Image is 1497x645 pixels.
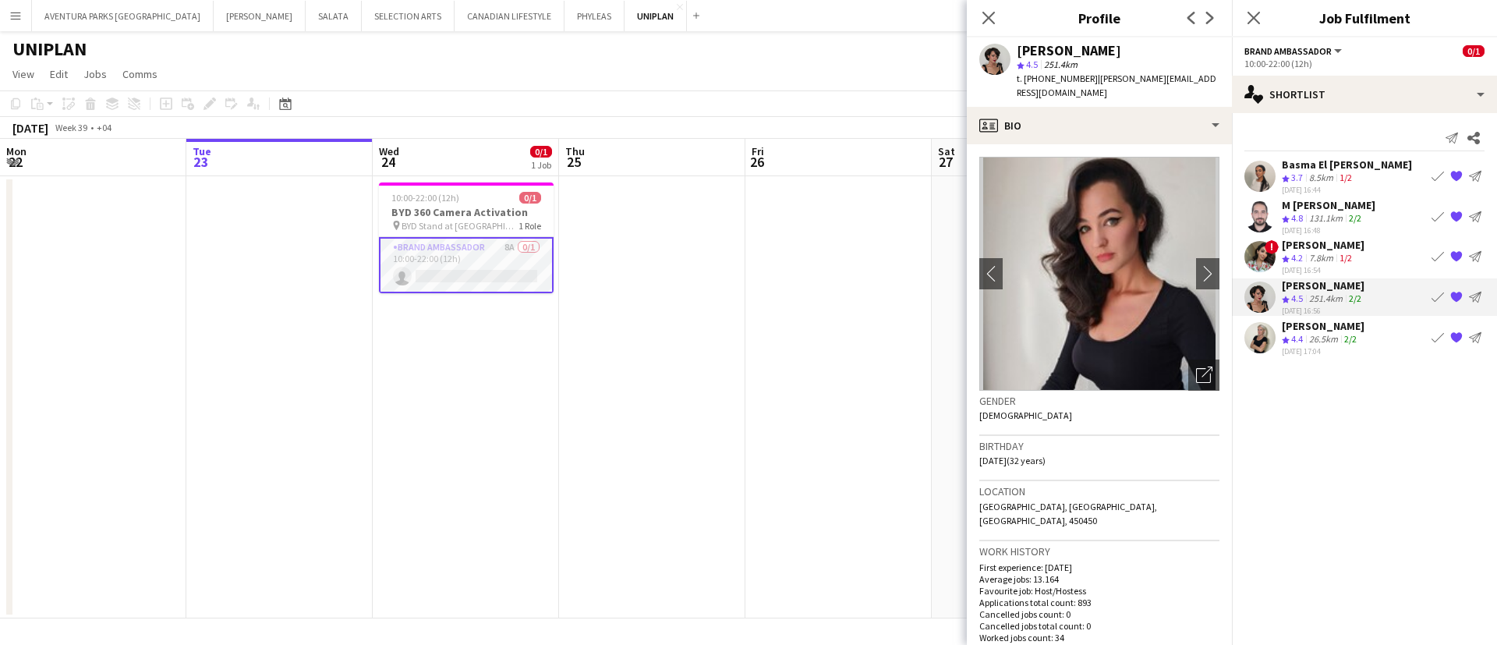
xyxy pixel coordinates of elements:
app-skills-label: 2/2 [1349,212,1361,224]
span: 4.4 [1291,333,1303,345]
app-card-role: Brand Ambassador8A0/110:00-22:00 (12h) [379,237,554,293]
span: 4.5 [1291,292,1303,304]
p: Applications total count: 893 [979,597,1219,608]
button: AVENTURA PARKS [GEOGRAPHIC_DATA] [32,1,214,31]
div: [PERSON_NAME] [1282,319,1364,333]
div: [DATE] 16:44 [1282,185,1412,195]
span: Brand Ambassador [1244,45,1332,57]
p: Favourite job: Host/Hostess [979,585,1219,597]
h3: Birthday [979,439,1219,453]
span: 22 [4,153,27,171]
button: CANADIAN LIFESTYLE [455,1,564,31]
div: [DATE] 16:54 [1282,265,1364,275]
p: First experience: [DATE] [979,562,1219,573]
img: Crew avatar or photo [979,157,1219,391]
h3: Job Fulfilment [1232,8,1497,28]
div: 7.8km [1306,252,1336,265]
button: SELECTION ARTS [362,1,455,31]
h3: Location [979,484,1219,498]
button: SALATA [306,1,362,31]
div: M [PERSON_NAME] [1282,198,1375,212]
span: ! [1265,240,1279,254]
div: [DATE] 16:56 [1282,306,1364,316]
a: Comms [116,64,164,84]
span: Jobs [83,67,107,81]
app-skills-label: 2/2 [1349,292,1361,304]
span: 4.2 [1291,252,1303,264]
div: [PERSON_NAME] [1282,278,1364,292]
div: [PERSON_NAME] [1017,44,1121,58]
h3: Profile [967,8,1232,28]
app-skills-label: 2/2 [1344,333,1357,345]
div: +04 [97,122,111,133]
h3: BYD 360 Camera Activation [379,205,554,219]
div: Bio [967,107,1232,144]
span: View [12,67,34,81]
span: 25 [563,153,585,171]
span: Tue [193,144,211,158]
button: [PERSON_NAME] [214,1,306,31]
span: Thu [565,144,585,158]
h3: Gender [979,394,1219,408]
span: [DATE] (32 years) [979,455,1046,466]
span: 0/1 [519,192,541,204]
span: 10:00-22:00 (12h) [391,192,459,204]
span: Fri [752,144,764,158]
button: Brand Ambassador [1244,45,1344,57]
div: [DATE] 16:48 [1282,225,1375,235]
div: Shortlist [1232,76,1497,113]
a: View [6,64,41,84]
span: [GEOGRAPHIC_DATA], [GEOGRAPHIC_DATA], [GEOGRAPHIC_DATA], 450450 [979,501,1157,526]
div: [DATE] [12,120,48,136]
span: Comms [122,67,157,81]
div: 26.5km [1306,333,1341,346]
span: 24 [377,153,399,171]
span: 3.7 [1291,172,1303,183]
button: UNIPLAN [625,1,687,31]
h3: Work history [979,544,1219,558]
div: Basma El [PERSON_NAME] [1282,158,1412,172]
span: [DEMOGRAPHIC_DATA] [979,409,1072,421]
h1: UNIPLAN [12,37,87,61]
span: 1 Role [518,220,541,232]
span: Mon [6,144,27,158]
span: 0/1 [530,146,552,158]
div: 10:00-22:00 (12h) [1244,58,1485,69]
div: 8.5km [1306,172,1336,185]
a: Edit [44,64,74,84]
span: t. [PHONE_NUMBER] [1017,73,1098,84]
app-skills-label: 1/2 [1340,252,1352,264]
span: 26 [749,153,764,171]
span: BYD Stand at [GEOGRAPHIC_DATA] [402,220,518,232]
div: 251.4km [1306,292,1346,306]
span: 23 [190,153,211,171]
div: [DATE] 17:04 [1282,346,1364,356]
p: Worked jobs count: 34 [979,632,1219,643]
span: | [PERSON_NAME][EMAIL_ADDRESS][DOMAIN_NAME] [1017,73,1216,98]
p: Average jobs: 13.164 [979,573,1219,585]
div: 1 Job [531,159,551,171]
div: [PERSON_NAME] [1282,238,1364,252]
span: 251.4km [1041,58,1081,70]
span: 27 [936,153,955,171]
span: Sat [938,144,955,158]
span: 4.8 [1291,212,1303,224]
span: Week 39 [51,122,90,133]
span: Wed [379,144,399,158]
a: Jobs [77,64,113,84]
button: PHYLEAS [564,1,625,31]
app-skills-label: 1/2 [1340,172,1352,183]
span: Edit [50,67,68,81]
div: 131.1km [1306,212,1346,225]
span: 0/1 [1463,45,1485,57]
div: Open photos pop-in [1188,360,1219,391]
p: Cancelled jobs count: 0 [979,608,1219,620]
app-job-card: 10:00-22:00 (12h)0/1BYD 360 Camera Activation BYD Stand at [GEOGRAPHIC_DATA]1 RoleBrand Ambassado... [379,183,554,293]
span: 4.5 [1026,58,1038,70]
p: Cancelled jobs total count: 0 [979,620,1219,632]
